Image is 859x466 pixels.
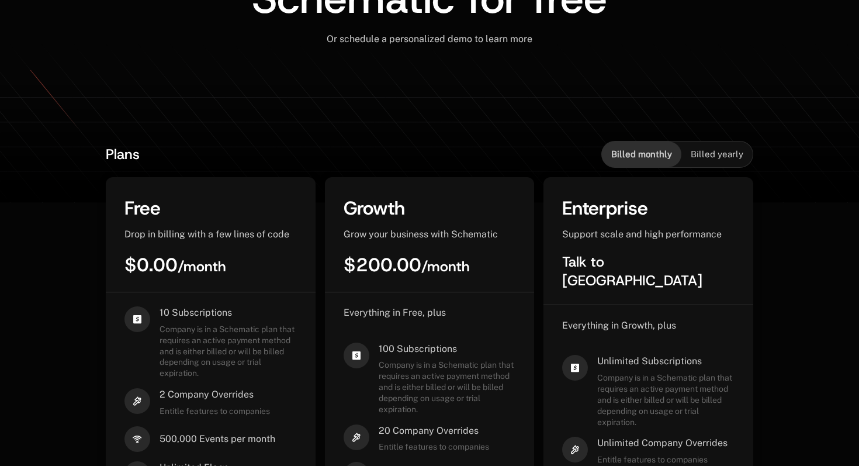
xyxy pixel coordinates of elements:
[421,257,470,276] sub: / month
[562,320,676,331] span: Everything in Growth, plus
[160,388,270,401] span: 2 Company Overrides
[344,307,446,318] span: Everything in Free, plus
[344,253,470,277] span: $200.00
[379,360,516,415] span: Company is in a Schematic plan that requires an active payment method and is either billed or wil...
[344,343,369,368] i: cashapp
[178,257,226,276] sub: / month
[379,441,489,453] span: Entitle features to companies
[611,149,672,160] span: Billed monthly
[160,306,297,319] span: 10 Subscriptions
[597,372,735,427] span: Company is in a Schematic plan that requires an active payment method and is either billed or wil...
[124,306,150,332] i: cashapp
[562,437,588,462] i: hammer
[106,145,140,164] span: Plans
[124,196,161,220] span: Free
[597,355,735,368] span: Unlimited Subscriptions
[562,196,648,220] span: Enterprise
[124,229,289,240] span: Drop in billing with a few lines of code
[327,33,532,44] span: Or schedule a personalized demo to learn more
[160,406,270,417] span: Entitle features to companies
[124,426,150,452] i: signal
[124,388,150,414] i: hammer
[562,253,702,290] span: Talk to [GEOGRAPHIC_DATA]
[124,253,226,277] span: $0.00
[562,229,722,240] span: Support scale and high performance
[691,149,743,160] span: Billed yearly
[344,196,405,220] span: Growth
[562,355,588,381] i: cashapp
[379,424,489,437] span: 20 Company Overrides
[160,433,275,446] span: 500,000 Events per month
[379,343,516,355] span: 100 Subscriptions
[344,424,369,450] i: hammer
[160,324,297,379] span: Company is in a Schematic plan that requires an active payment method and is either billed or wil...
[344,229,498,240] span: Grow your business with Schematic
[597,454,728,465] span: Entitle features to companies
[597,437,728,450] span: Unlimited Company Overrides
